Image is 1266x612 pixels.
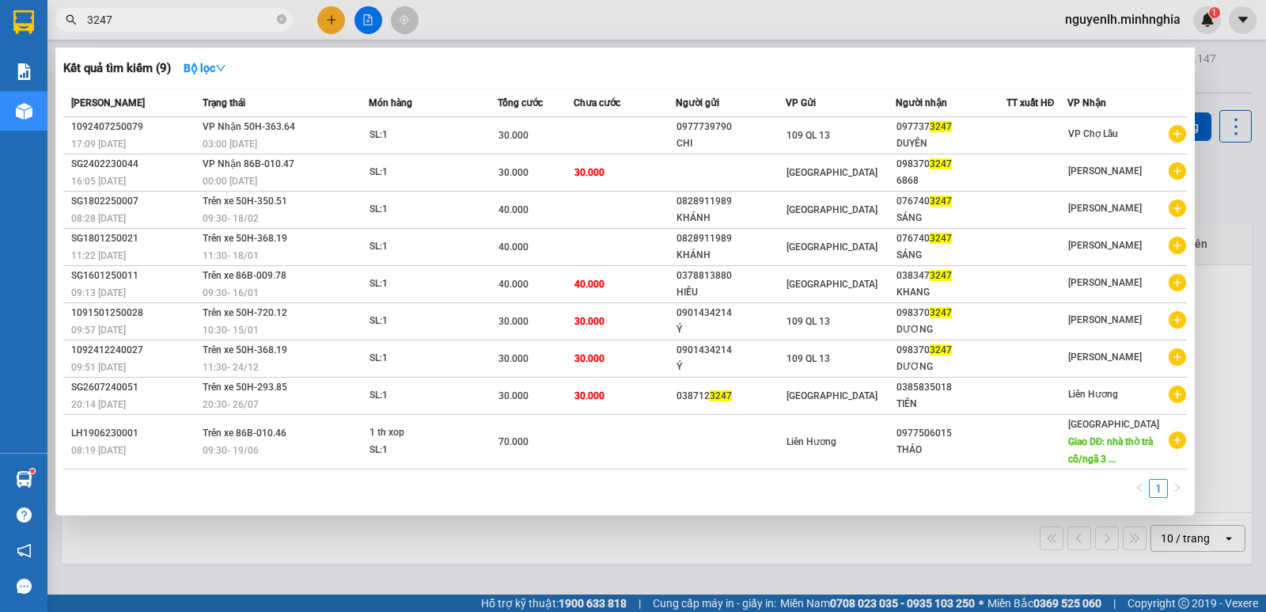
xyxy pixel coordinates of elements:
[63,60,171,77] h3: Kết quả tìm kiếm ( 9 )
[203,97,245,108] span: Trạng thái
[203,287,259,298] span: 09:30 - 16/01
[370,201,488,219] div: SL: 1
[677,230,785,247] div: 0828911989
[896,135,1005,152] div: DUYÊN
[370,238,488,256] div: SL: 1
[17,579,32,594] span: message
[184,62,226,74] strong: Bộ lọc
[71,425,198,442] div: LH1906230001
[1135,483,1144,492] span: left
[677,119,785,135] div: 0977739790
[1006,97,1055,108] span: TT xuất HĐ
[896,359,1005,375] div: DƯƠNG
[203,362,259,373] span: 11:30 - 24/12
[677,305,785,321] div: 0901434214
[203,158,294,169] span: VP Nhận 86B-010.47
[677,388,785,405] div: 038712
[71,305,198,321] div: 1091501250028
[203,213,259,224] span: 09:30 - 18/02
[87,11,274,29] input: Tìm tên, số ĐT hoặc mã đơn
[787,204,877,215] span: [GEOGRAPHIC_DATA]
[370,164,488,181] div: SL: 1
[896,379,1005,396] div: 0385835018
[71,230,198,247] div: SG1801250021
[370,424,488,442] div: 1 th xop
[16,103,32,120] img: warehouse-icon
[677,284,785,301] div: HIẾU
[498,316,529,327] span: 30.000
[17,507,32,523] span: question-circle
[574,353,605,364] span: 30.000
[71,362,126,373] span: 09:51 [DATE]
[676,97,719,108] span: Người gửi
[1068,314,1142,325] span: [PERSON_NAME]
[677,247,785,264] div: KHÁNH
[71,399,126,410] span: 20:14 [DATE]
[277,14,286,24] span: close-circle
[930,307,952,318] span: 3247
[71,97,145,108] span: [PERSON_NAME]
[71,250,126,261] span: 11:22 [DATE]
[71,287,126,298] span: 09:13 [DATE]
[203,344,287,355] span: Trên xe 50H-368.19
[677,135,785,152] div: CHI
[930,270,952,281] span: 3247
[896,97,947,108] span: Người nhận
[370,313,488,330] div: SL: 1
[16,63,32,80] img: solution-icon
[66,14,77,25] span: search
[1169,125,1186,143] span: plus-circle
[16,471,32,488] img: warehouse-icon
[787,167,877,178] span: [GEOGRAPHIC_DATA]
[498,130,529,141] span: 30.000
[1149,479,1168,498] li: 1
[71,342,198,359] div: 1092412240027
[30,469,35,473] sup: 1
[498,97,543,108] span: Tổng cước
[1068,419,1159,430] span: [GEOGRAPHIC_DATA]
[1068,165,1142,177] span: [PERSON_NAME]
[1169,348,1186,366] span: plus-circle
[370,127,488,144] div: SL: 1
[896,119,1005,135] div: 097737
[677,342,785,359] div: 0901434214
[1169,200,1186,217] span: plus-circle
[930,344,952,355] span: 3247
[369,97,412,108] span: Món hàng
[677,359,785,375] div: Ý
[203,121,295,132] span: VP Nhận 50H-363.64
[1130,479,1149,498] button: left
[203,196,287,207] span: Trên xe 50H-350.51
[787,279,877,290] span: [GEOGRAPHIC_DATA]
[677,268,785,284] div: 0378813880
[203,428,286,439] span: Trên xe 86B-010.46
[71,325,126,336] span: 09:57 [DATE]
[1067,97,1106,108] span: VP Nhận
[203,139,257,150] span: 03:00 [DATE]
[787,241,877,253] span: [GEOGRAPHIC_DATA]
[370,276,488,293] div: SL: 1
[1130,479,1149,498] li: Previous Page
[1150,480,1167,497] a: 1
[498,279,529,290] span: 40.000
[677,321,785,338] div: Ý
[1169,237,1186,254] span: plus-circle
[498,353,529,364] span: 30.000
[896,321,1005,338] div: DƯƠNG
[896,284,1005,301] div: KHANG
[787,130,830,141] span: 109 QL 13
[1068,389,1118,400] span: Liên Hương
[677,210,785,226] div: KHÁNH
[1168,479,1187,498] button: right
[71,379,198,396] div: SG2607240051
[203,307,287,318] span: Trên xe 50H-720.12
[1068,436,1154,465] span: Giao DĐ: nhà thờ trà cổ/ngã 3 ...
[896,193,1005,210] div: 076740
[1169,162,1186,180] span: plus-circle
[370,387,488,405] div: SL: 1
[71,119,198,135] div: 1092407250079
[930,233,952,244] span: 3247
[896,156,1005,173] div: 098370
[498,436,529,447] span: 70.000
[1068,203,1142,214] span: [PERSON_NAME]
